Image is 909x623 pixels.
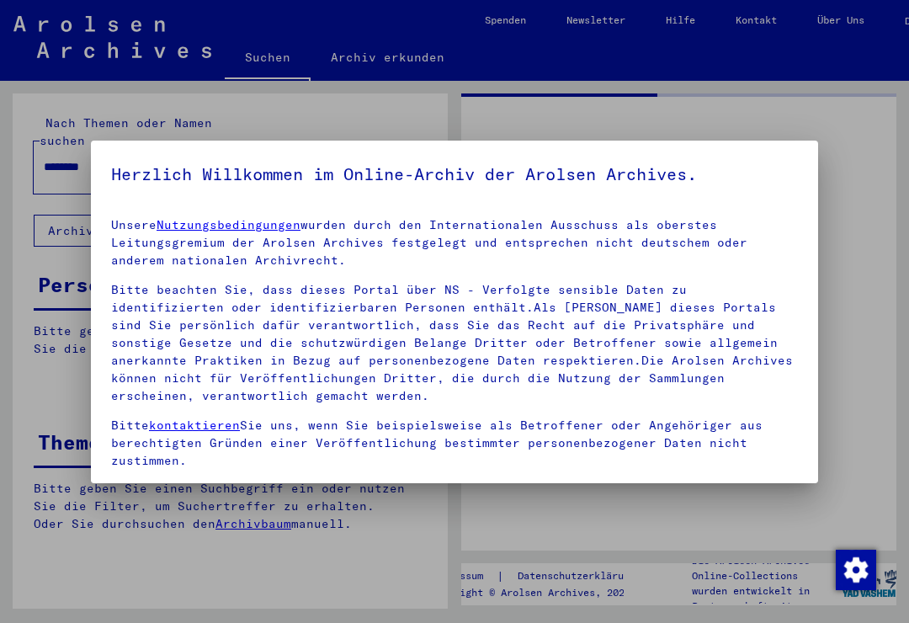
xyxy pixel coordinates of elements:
[111,281,798,405] p: Bitte beachten Sie, dass dieses Portal über NS - Verfolgte sensible Daten zu identifizierten oder...
[836,550,876,590] img: Zustimmung ändern
[111,216,798,269] p: Unsere wurden durch den Internationalen Ausschuss als oberstes Leitungsgremium der Arolsen Archiv...
[157,217,300,232] a: Nutzungsbedingungen
[111,161,798,188] h5: Herzlich Willkommen im Online-Archiv der Arolsen Archives.
[149,418,240,433] a: kontaktieren
[346,482,460,498] a: Datenrichtlinie
[111,417,798,470] p: Bitte Sie uns, wenn Sie beispielsweise als Betroffener oder Angehöriger aus berechtigten Gründen ...
[111,482,798,499] p: Hier erfahren Sie mehr über die der Arolsen Archives.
